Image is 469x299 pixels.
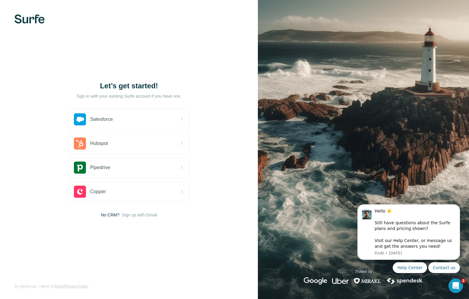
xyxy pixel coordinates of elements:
[14,284,88,289] span: By signing up, I agree to &
[304,277,327,285] img: google's logo
[77,93,181,99] p: Sign in with your existing Surfe account if you have one.
[448,279,463,293] iframe: Intercom live chat
[122,212,157,218] button: Sign up with Gmail
[461,279,466,283] span: 2
[53,284,63,288] a: Terms
[90,164,110,171] span: Pipedrive
[74,186,86,198] img: copper's logo
[348,197,469,296] iframe: Intercom notifications message
[90,116,113,123] span: Salesforce
[74,113,86,125] img: salesforce's logo
[14,14,45,24] img: Surfe's logo
[69,81,189,91] h1: Let’s get started!
[66,284,88,288] a: Privacy Policy
[90,188,106,195] span: Copper
[101,212,119,218] span: No CRM?
[90,140,108,147] span: Hubspot
[332,277,349,285] img: uber's logo
[74,137,86,149] img: hubspot's logo
[74,162,86,174] img: pipedrive's logo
